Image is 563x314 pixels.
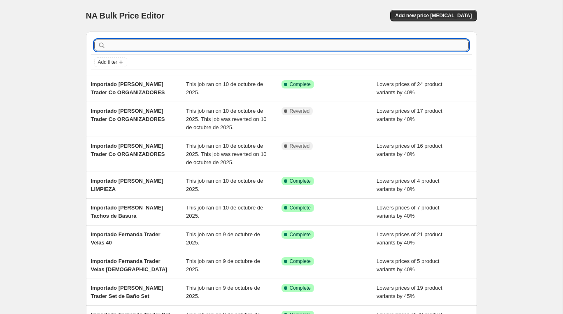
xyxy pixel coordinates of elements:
span: Reverted [290,108,310,114]
span: Complete [290,285,311,291]
span: Lowers prices of 7 product variants by 40% [377,205,439,219]
span: Lowers prices of 16 product variants by 40% [377,143,442,157]
span: Lowers prices of 5 product variants by 40% [377,258,439,272]
span: Reverted [290,143,310,149]
span: Importado Fernanda Trader Velas 40 [91,231,161,246]
span: Complete [290,178,311,184]
span: Complete [290,231,311,238]
span: Lowers prices of 4 product variants by 40% [377,178,439,192]
span: This job ran on 10 de octubre de 2025. [186,178,263,192]
span: Importado [PERSON_NAME] Trader Co ORGANIZADORES [91,143,165,157]
span: This job ran on 9 de octubre de 2025. [186,258,260,272]
span: This job ran on 10 de octubre de 2025. This job was reverted on 10 de octubre de 2025. [186,108,267,130]
span: Importado [PERSON_NAME] Tachos de Basura [91,205,163,219]
span: This job ran on 10 de octubre de 2025. [186,205,263,219]
span: Add filter [98,59,117,65]
span: Importado Fernanda Trader Velas [DEMOGRAPHIC_DATA] [91,258,168,272]
span: Complete [290,258,311,265]
span: Complete [290,205,311,211]
span: This job ran on 10 de octubre de 2025. [186,81,263,95]
span: This job ran on 9 de octubre de 2025. [186,285,260,299]
span: Importado [PERSON_NAME] LIMPIEZA [91,178,163,192]
span: Complete [290,81,311,88]
span: This job ran on 9 de octubre de 2025. [186,231,260,246]
span: Importado [PERSON_NAME] Trader Set de Baño Set [91,285,163,299]
span: Add new price [MEDICAL_DATA] [395,12,472,19]
span: Lowers prices of 17 product variants by 40% [377,108,442,122]
span: Lowers prices of 21 product variants by 40% [377,231,442,246]
span: This job ran on 10 de octubre de 2025. This job was reverted on 10 de octubre de 2025. [186,143,267,165]
span: Lowers prices of 19 product variants by 45% [377,285,442,299]
span: Lowers prices of 24 product variants by 40% [377,81,442,95]
span: Importado [PERSON_NAME] Trader Co ORGANIZADORES [91,108,165,122]
span: Importado [PERSON_NAME] Trader Co ORGANIZADORES [91,81,165,95]
button: Add filter [94,57,127,67]
span: NA Bulk Price Editor [86,11,165,20]
button: Add new price [MEDICAL_DATA] [390,10,477,21]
